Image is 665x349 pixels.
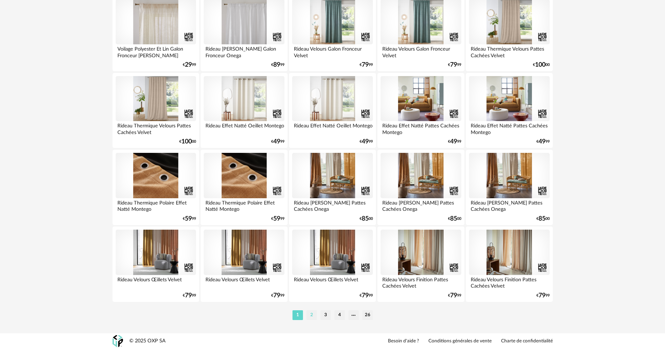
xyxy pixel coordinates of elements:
[362,216,369,221] span: 85
[181,139,192,144] span: 100
[377,73,464,148] a: Rideau Effet Natté Pattes Cachées Montego €4999
[533,62,550,67] div: € 00
[450,62,457,67] span: 79
[381,275,461,289] div: Rideau Velours Finition Pattes Cachées Velvet
[113,335,123,347] img: OXP
[201,150,287,225] a: Rideau Thermique Polaire Effet Natté Montego €5999
[377,150,464,225] a: Rideau [PERSON_NAME] Pattes Cachées Onega €8500
[334,310,345,320] li: 4
[469,275,549,289] div: Rideau Velours Finition Pattes Cachées Velvet
[204,121,284,135] div: Rideau Effet Natté Oeillet Montego
[469,44,549,58] div: Rideau Thermique Velours Pattes Cachées Velvet
[183,62,196,67] div: € 99
[292,121,373,135] div: Rideau Effet Natté Oeillet Montego
[466,73,552,148] a: Rideau Effet Natté Pattes Cachées Montego €4999
[469,121,549,135] div: Rideau Effet Natté Pattes Cachées Montego
[377,227,464,302] a: Rideau Velours Finition Pattes Cachées Velvet €7999
[116,44,196,58] div: Voilage Polyester Et Lin Galon Fronceur [PERSON_NAME]
[450,139,457,144] span: 49
[360,216,373,221] div: € 00
[450,293,457,298] span: 79
[381,121,461,135] div: Rideau Effet Natté Pattes Cachées Montego
[536,293,550,298] div: € 99
[535,62,545,67] span: 100
[306,310,317,320] li: 2
[204,198,284,212] div: Rideau Thermique Polaire Effet Natté Montego
[113,73,199,148] a: Rideau Thermique Velours Pattes Cachées Velvet €10000
[292,275,373,289] div: Rideau Velours Œillets Velvet
[536,139,550,144] div: € 99
[273,62,280,67] span: 89
[129,338,166,344] div: © 2025 OXP SA
[320,310,331,320] li: 3
[360,293,373,298] div: € 99
[185,293,192,298] span: 79
[448,216,461,221] div: € 00
[116,275,196,289] div: Rideau Velours Œillets Velvet
[271,216,284,221] div: € 99
[362,310,373,320] li: 26
[273,293,280,298] span: 79
[362,293,369,298] span: 79
[448,139,461,144] div: € 99
[448,293,461,298] div: € 99
[289,150,376,225] a: Rideau [PERSON_NAME] Pattes Cachées Onega €8500
[185,216,192,221] span: 59
[273,216,280,221] span: 59
[289,227,376,302] a: Rideau Velours Œillets Velvet €7999
[273,139,280,144] span: 49
[501,338,553,344] a: Charte de confidentialité
[292,44,373,58] div: Rideau Velours Galon Fronceur Velvet
[538,293,545,298] span: 79
[201,73,287,148] a: Rideau Effet Natté Oeillet Montego €4999
[116,198,196,212] div: Rideau Thermique Polaire Effet Natté Montego
[271,293,284,298] div: € 99
[381,44,461,58] div: Rideau Velours Galon Fronceur Velvet
[466,227,552,302] a: Rideau Velours Finition Pattes Cachées Velvet €7999
[450,216,457,221] span: 85
[360,62,373,67] div: € 99
[292,198,373,212] div: Rideau [PERSON_NAME] Pattes Cachées Onega
[448,62,461,67] div: € 99
[289,73,376,148] a: Rideau Effet Natté Oeillet Montego €4999
[185,62,192,67] span: 29
[538,139,545,144] span: 49
[113,227,199,302] a: Rideau Velours Œillets Velvet €7999
[362,139,369,144] span: 49
[466,150,552,225] a: Rideau [PERSON_NAME] Pattes Cachées Onega €8500
[428,338,492,344] a: Conditions générales de vente
[360,139,373,144] div: € 99
[469,198,549,212] div: Rideau [PERSON_NAME] Pattes Cachées Onega
[362,62,369,67] span: 79
[271,139,284,144] div: € 99
[538,216,545,221] span: 85
[183,216,196,221] div: € 99
[271,62,284,67] div: € 99
[536,216,550,221] div: € 00
[204,44,284,58] div: Rideau [PERSON_NAME] Galon Fronceur Onega
[201,227,287,302] a: Rideau Velours Œillets Velvet €7999
[179,139,196,144] div: € 00
[113,150,199,225] a: Rideau Thermique Polaire Effet Natté Montego €5999
[381,198,461,212] div: Rideau [PERSON_NAME] Pattes Cachées Onega
[183,293,196,298] div: € 99
[388,338,419,344] a: Besoin d'aide ?
[204,275,284,289] div: Rideau Velours Œillets Velvet
[292,310,303,320] li: 1
[116,121,196,135] div: Rideau Thermique Velours Pattes Cachées Velvet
